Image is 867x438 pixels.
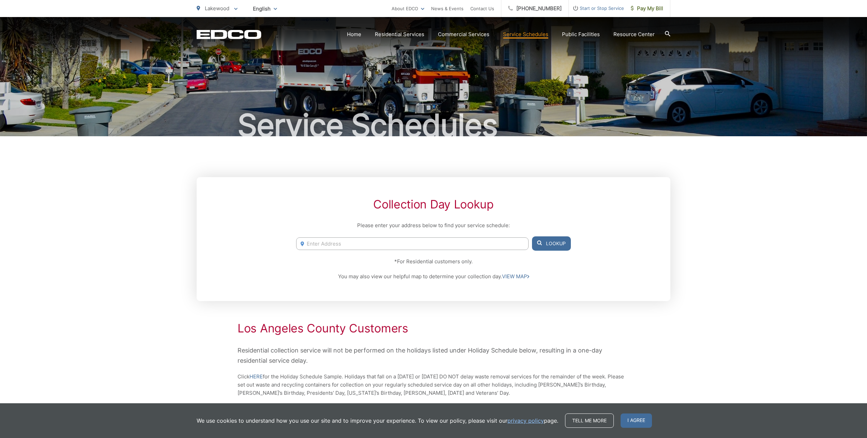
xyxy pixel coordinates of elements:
[470,4,494,13] a: Contact Us
[238,373,629,397] p: Click for the Holiday Schedule Sample. Holidays that fall on a [DATE] or [DATE] DO NOT delay wast...
[438,30,489,38] a: Commercial Services
[503,30,548,38] a: Service Schedules
[631,4,663,13] span: Pay My Bill
[431,4,463,13] a: News & Events
[562,30,600,38] a: Public Facilities
[296,198,571,211] h2: Collection Day Lookup
[197,108,670,142] h1: Service Schedules
[392,4,424,13] a: About EDCO
[621,413,652,428] span: I agree
[532,236,571,251] button: Lookup
[296,221,571,230] p: Please enter your address below to find your service schedule:
[375,30,424,38] a: Residential Services
[347,30,361,38] a: Home
[205,5,229,12] span: Lakewood
[238,322,629,335] h2: Los Angeles County Customers
[197,30,261,39] a: EDCD logo. Return to the homepage.
[296,257,571,266] p: *For Residential customers only.
[565,413,614,428] a: Tell me more
[613,30,655,38] a: Resource Center
[248,3,282,15] span: English
[296,237,529,250] input: Enter Address
[502,272,529,281] a: VIEW MAP
[507,417,544,425] a: privacy policy
[238,345,629,366] p: Residential collection service will not be performed on the holidays listed under Holiday Schedul...
[249,373,263,381] a: HERE
[197,417,558,425] p: We use cookies to understand how you use our site and to improve your experience. To view our pol...
[296,272,571,281] p: You may also view our helpful map to determine your collection day.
